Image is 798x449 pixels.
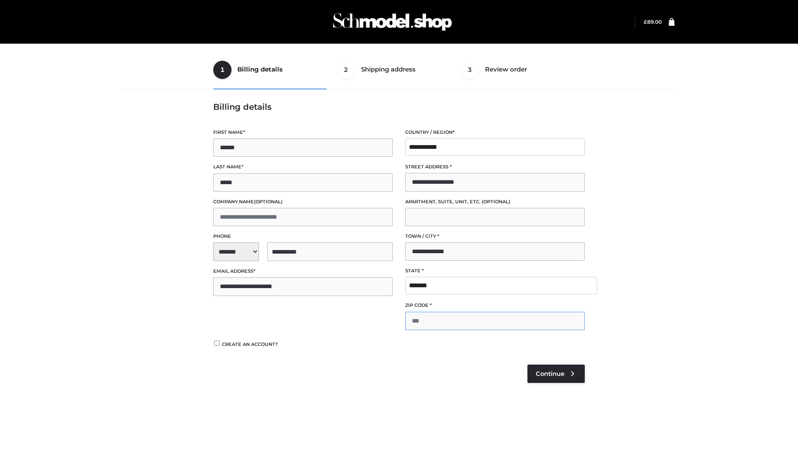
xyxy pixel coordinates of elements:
label: Apartment, suite, unit, etc. [405,198,585,206]
span: £ [644,19,647,25]
span: (optional) [482,199,510,205]
span: Continue [536,370,564,377]
a: £89.00 [644,19,662,25]
img: Schmodel Admin 964 [330,5,455,38]
label: Country / Region [405,128,585,136]
label: Street address [405,163,585,171]
label: Town / City [405,232,585,240]
label: State [405,267,585,275]
span: Create an account? [222,341,278,347]
label: Email address [213,267,393,275]
label: First name [213,128,393,136]
h3: Billing details [213,102,585,112]
label: Last name [213,163,393,171]
span: (optional) [254,199,283,205]
a: Continue [527,365,585,383]
label: ZIP Code [405,301,585,309]
bdi: 89.00 [644,19,662,25]
label: Phone [213,232,393,240]
label: Company name [213,198,393,206]
input: Create an account? [213,340,221,346]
